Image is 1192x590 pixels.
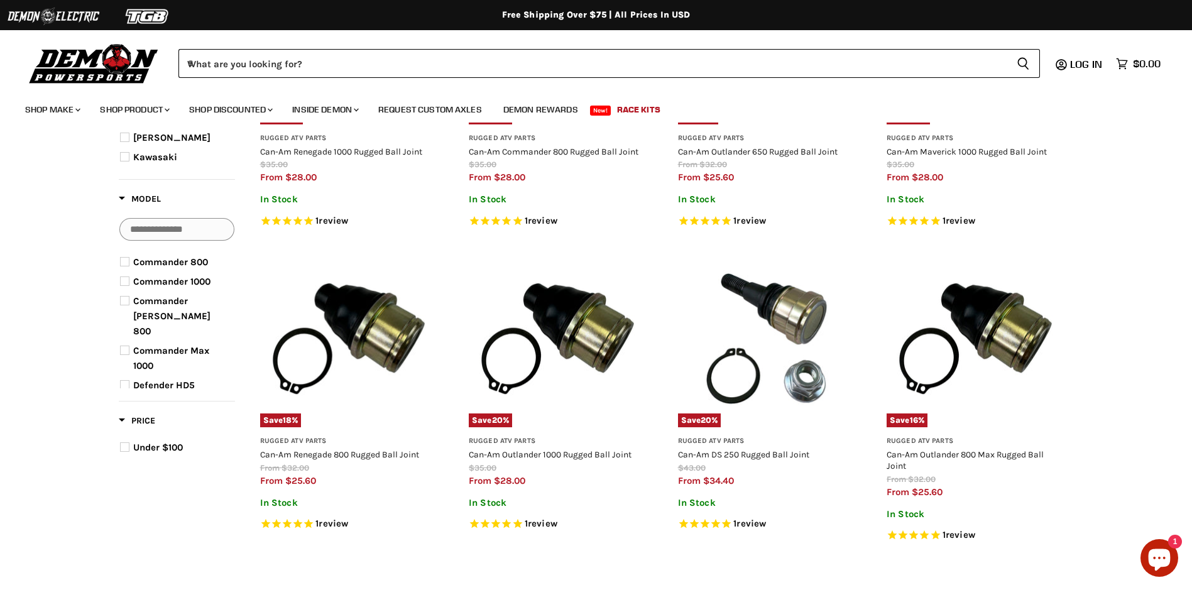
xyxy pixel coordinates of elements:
[133,442,183,453] span: Under $100
[260,194,438,205] p: In Stock
[260,134,438,143] h3: Rugged ATV Parts
[260,250,438,428] a: Can-Am Renegade 800 Rugged Ball JointSave18%
[133,345,209,371] span: Commander Max 1000
[887,172,909,183] span: from
[119,193,161,209] button: Filter by Model
[469,215,647,228] span: Rated 5.0 out of 5 stars 1 reviews
[733,215,766,226] span: 1 reviews
[608,97,670,123] a: Race Kits
[178,49,1040,78] form: Product
[94,9,1099,21] div: Free Shipping Over $75 | All Prices In USD
[285,475,316,486] span: $25.60
[260,498,438,508] p: In Stock
[6,4,101,28] img: Demon Electric Logo 2
[469,518,647,531] span: Rated 5.0 out of 5 stars 1 reviews
[369,97,491,123] a: Request Custom Axles
[946,529,975,540] span: review
[469,172,491,183] span: from
[703,475,734,486] span: $34.40
[1064,58,1110,70] a: Log in
[887,413,927,427] span: Save %
[283,415,292,425] span: 18
[469,146,638,156] a: Can-Am Commander 800 Rugged Ball Joint
[119,415,155,426] span: Price
[285,172,317,183] span: $28.00
[887,449,1044,471] a: Can-Am Outlander 800 Max Rugged Ball Joint
[133,380,195,391] span: Defender HD5
[1137,539,1182,580] inbox-online-store-chat: Shopify online store chat
[119,194,161,204] span: Model
[887,509,1064,520] p: In Stock
[133,132,211,143] span: [PERSON_NAME]
[1133,58,1161,70] span: $0.00
[260,215,438,228] span: Rated 5.0 out of 5 stars 1 reviews
[678,250,856,428] img: Can-Am DS 250 Rugged Ball Joint
[260,146,422,156] a: Can-Am Renegade 1000 Rugged Ball Joint
[469,160,496,169] span: $35.00
[469,194,647,205] p: In Stock
[887,146,1047,156] a: Can-Am Maverick 1000 Rugged Ball Joint
[699,160,727,169] span: $32.00
[1070,58,1102,70] span: Log in
[733,518,766,529] span: 1 reviews
[678,194,856,205] p: In Stock
[315,215,348,226] span: 1 reviews
[912,172,943,183] span: $28.00
[119,218,234,241] input: Search Options
[887,529,1064,542] span: Rated 5.0 out of 5 stars 1 reviews
[678,463,706,473] span: $43.00
[101,4,195,28] img: TGB Logo 2
[469,463,496,473] span: $35.00
[678,475,701,486] span: from
[119,415,155,430] button: Filter by Price
[887,250,1064,428] a: Can-Am Outlander 800 Max Rugged Ball JointSave16%
[494,475,525,486] span: $28.00
[528,215,557,226] span: review
[678,413,721,427] span: Save %
[887,194,1064,205] p: In Stock
[283,97,366,123] a: Inside Demon
[260,449,419,459] a: Can-Am Renegade 800 Rugged Ball Joint
[678,215,856,228] span: Rated 5.0 out of 5 stars 1 reviews
[133,256,208,268] span: Commander 800
[319,215,348,226] span: review
[492,415,503,425] span: 20
[887,437,1064,446] h3: Rugged ATV Parts
[494,97,588,123] a: Demon Rewards
[528,518,557,529] span: review
[260,413,302,427] span: Save %
[133,276,211,287] span: Commander 1000
[319,518,348,529] span: review
[260,475,283,486] span: from
[260,160,288,169] span: $35.00
[260,172,283,183] span: from
[260,250,438,428] img: Can-Am Renegade 800 Rugged Ball Joint
[678,449,809,459] a: Can-Am DS 250 Rugged Ball Joint
[133,295,211,337] span: Commander [PERSON_NAME] 800
[260,518,438,531] span: Rated 5.0 out of 5 stars 1 reviews
[678,437,856,446] h3: Rugged ATV Parts
[525,215,557,226] span: 1 reviews
[678,172,701,183] span: from
[525,518,557,529] span: 1 reviews
[469,134,647,143] h3: Rugged ATV Parts
[469,250,647,428] img: Can-Am Outlander 1000 Rugged Ball Joint
[16,97,88,123] a: Shop Make
[469,498,647,508] p: In Stock
[703,172,734,183] span: $25.60
[315,518,348,529] span: 1 reviews
[1007,49,1040,78] button: Search
[133,151,177,163] span: Kawasaki
[887,250,1064,428] img: Can-Am Outlander 800 Max Rugged Ball Joint
[1110,55,1167,73] a: $0.00
[946,215,975,226] span: review
[260,463,280,473] span: from
[25,41,163,85] img: Demon Powersports
[16,92,1157,123] ul: Main menu
[260,437,438,446] h3: Rugged ATV Parts
[943,215,975,226] span: 1 reviews
[180,97,280,123] a: Shop Discounted
[887,474,906,484] span: from
[912,486,943,498] span: $25.60
[887,134,1064,143] h3: Rugged ATV Parts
